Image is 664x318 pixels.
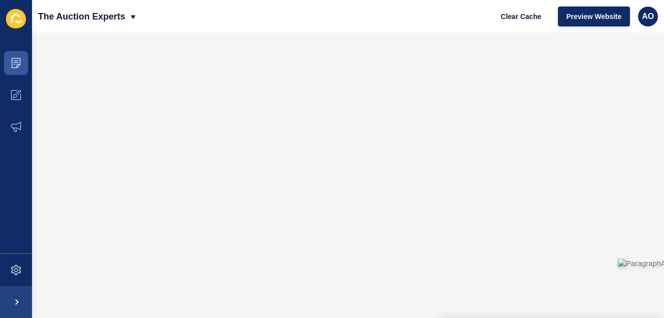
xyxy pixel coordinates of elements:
[38,4,125,29] p: The Auction Experts
[501,11,541,21] span: Clear Cache
[566,11,621,21] span: Preview Website
[558,6,630,26] button: Preview Website
[642,11,654,21] span: AO
[492,6,550,26] button: Clear Cache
